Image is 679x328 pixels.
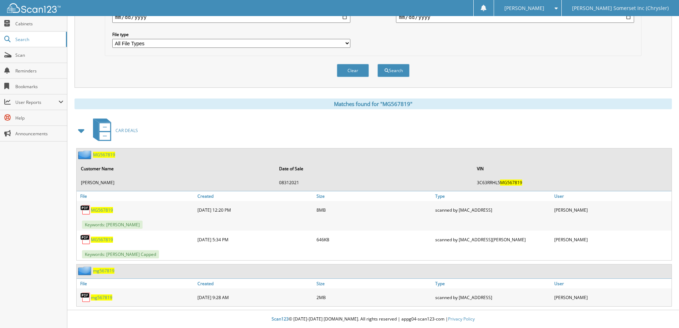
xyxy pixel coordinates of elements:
a: File [77,279,196,288]
span: Keywords: [PERSON_NAME] [82,221,143,229]
span: Bookmarks [15,84,63,90]
span: User Reports [15,99,58,105]
img: folder2.png [78,150,93,159]
td: 3C63RRHL5 [473,177,671,188]
a: Created [196,279,315,288]
span: Cabinets [15,21,63,27]
div: [PERSON_NAME] [552,290,672,304]
a: MG567819 [91,237,113,243]
img: scan123-logo-white.svg [7,3,61,13]
a: Privacy Policy [448,316,475,322]
div: Matches found for "MG567819" [74,99,672,109]
img: folder2.png [78,266,93,275]
span: Help [15,115,63,121]
span: CAR DEALS [115,127,138,133]
span: [PERSON_NAME] [504,6,544,10]
span: Announcements [15,131,63,137]
span: Keywords: [PERSON_NAME] Capped [82,250,159,258]
label: File type [112,31,350,37]
span: Search [15,36,62,42]
a: mg567819 [93,268,114,274]
div: scanned by [MAC_ADDRESS] [433,290,552,304]
a: Size [315,191,434,201]
div: scanned by [MAC_ADDRESS] [433,203,552,217]
a: Size [315,279,434,288]
input: end [396,11,634,23]
span: [PERSON_NAME] Somerset Inc (Chrysler) [572,6,669,10]
a: mg567819 [91,294,112,301]
th: VIN [473,161,671,176]
a: Type [433,191,552,201]
a: Created [196,191,315,201]
div: [DATE] 12:20 PM [196,203,315,217]
div: 646KB [315,232,434,247]
a: User [552,279,672,288]
img: PDF.png [80,234,91,245]
a: MG567819 [91,207,113,213]
div: © [DATE]-[DATE] [DOMAIN_NAME]. All rights reserved | appg04-scan123-com | [67,311,679,328]
a: CAR DEALS [89,116,138,145]
a: User [552,191,672,201]
div: scanned by [MAC_ADDRESS][PERSON_NAME] [433,232,552,247]
a: File [77,191,196,201]
img: PDF.png [80,205,91,215]
td: 08312021 [276,177,473,188]
img: PDF.png [80,292,91,303]
span: MG567819 [500,180,522,186]
div: [DATE] 5:34 PM [196,232,315,247]
a: MG567819 [93,152,115,158]
span: Reminders [15,68,63,74]
td: [PERSON_NAME] [77,177,275,188]
div: 8MB [315,203,434,217]
th: Customer Name [77,161,275,176]
span: Scan [15,52,63,58]
button: Clear [337,64,369,77]
div: [PERSON_NAME] [552,203,672,217]
div: [DATE] 9:28 AM [196,290,315,304]
a: Type [433,279,552,288]
span: Scan123 [272,316,289,322]
button: Search [377,64,410,77]
input: start [112,11,350,23]
th: Date of Sale [276,161,473,176]
div: 2MB [315,290,434,304]
iframe: Chat Widget [643,294,679,328]
div: [PERSON_NAME] [552,232,672,247]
